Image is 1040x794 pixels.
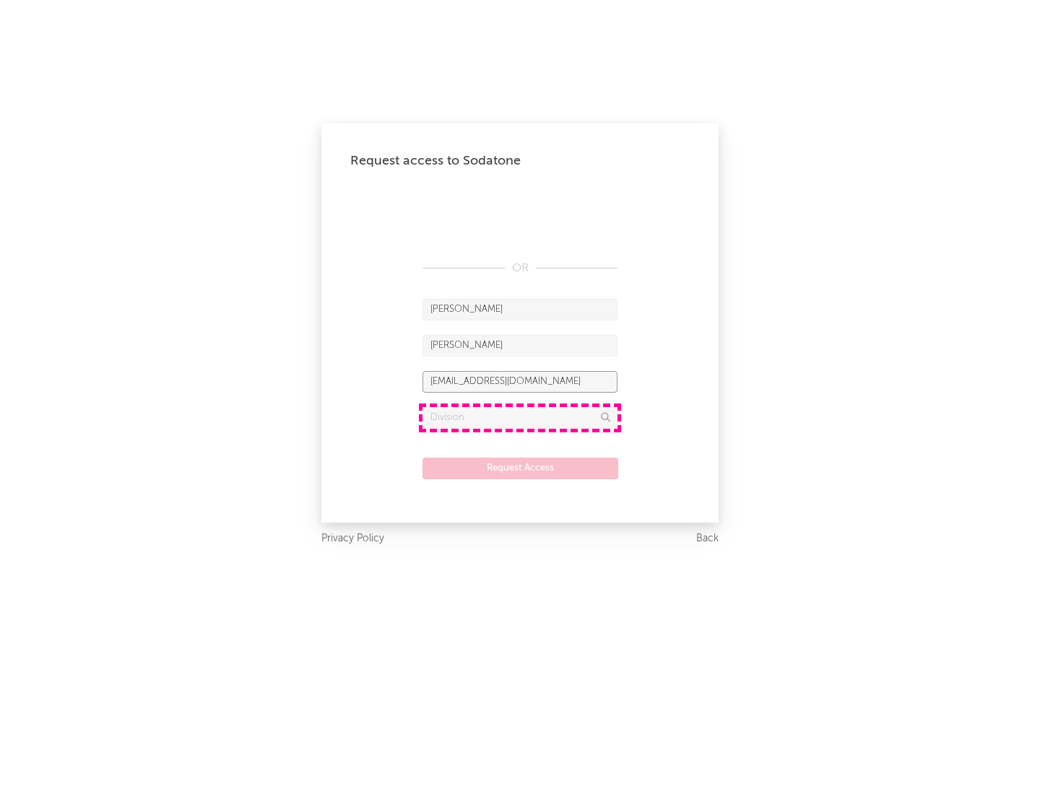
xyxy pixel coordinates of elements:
[422,458,618,479] button: Request Access
[422,335,617,357] input: Last Name
[422,299,617,320] input: First Name
[422,371,617,393] input: Email
[321,530,384,548] a: Privacy Policy
[422,407,617,429] input: Division
[350,152,690,170] div: Request access to Sodatone
[422,260,617,277] div: OR
[696,530,719,548] a: Back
